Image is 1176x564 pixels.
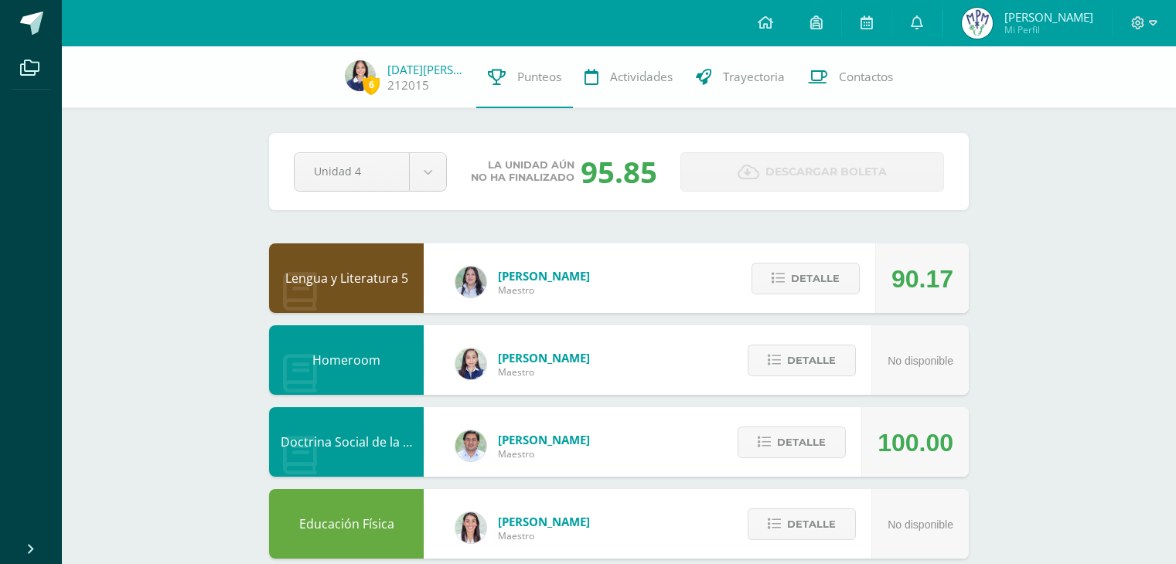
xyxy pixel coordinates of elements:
[363,75,380,94] span: 6
[295,153,446,191] a: Unidad 4
[748,508,856,540] button: Detalle
[796,46,905,108] a: Contactos
[610,69,673,85] span: Actividades
[787,346,836,375] span: Detalle
[581,151,657,192] div: 95.85
[471,159,574,184] span: La unidad aún no ha finalizado
[387,62,465,77] a: [DATE][PERSON_NAME]
[1004,9,1093,25] span: [PERSON_NAME]
[723,69,785,85] span: Trayectoria
[314,153,390,189] span: Unidad 4
[498,268,590,284] span: [PERSON_NAME]
[791,264,840,293] span: Detalle
[345,60,376,91] img: bb50af3887f4e4753ec9b6100fb1c819.png
[839,69,893,85] span: Contactos
[738,426,846,458] button: Detalle
[269,325,424,395] div: Homeroom
[888,355,953,367] span: No disponible
[498,365,590,379] span: Maestro
[888,518,953,531] span: No disponible
[752,263,860,294] button: Detalle
[498,284,590,297] span: Maestro
[455,348,486,379] img: 360951c6672e02766e5b7d72674f168c.png
[455,512,486,543] img: 68dbb99899dc55733cac1a14d9d2f825.png
[498,514,590,529] span: [PERSON_NAME]
[498,350,590,365] span: [PERSON_NAME]
[684,46,796,108] a: Trayectoria
[387,77,429,93] a: 212015
[498,529,590,542] span: Maestro
[269,489,424,559] div: Educación Física
[269,407,424,477] div: Doctrina Social de la Iglesia
[777,428,826,457] span: Detalle
[748,345,856,376] button: Detalle
[498,447,590,460] span: Maestro
[1004,23,1093,36] span: Mi Perfil
[455,430,486,461] img: f767cae2d037801592f2ba1a5db71a2a.png
[765,153,887,191] span: Descargar boleta
[517,69,561,85] span: Punteos
[476,46,573,108] a: Punteos
[878,408,953,477] div: 100.00
[573,46,684,108] a: Actividades
[455,267,486,297] img: df6a3bad71d85cf97c4a6d1acf904499.png
[269,243,424,313] div: Lengua y Literatura 5
[962,8,993,39] img: 99753301db488abef3517222e3f977fe.png
[787,510,836,539] span: Detalle
[498,432,590,447] span: [PERSON_NAME]
[891,244,953,314] div: 90.17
